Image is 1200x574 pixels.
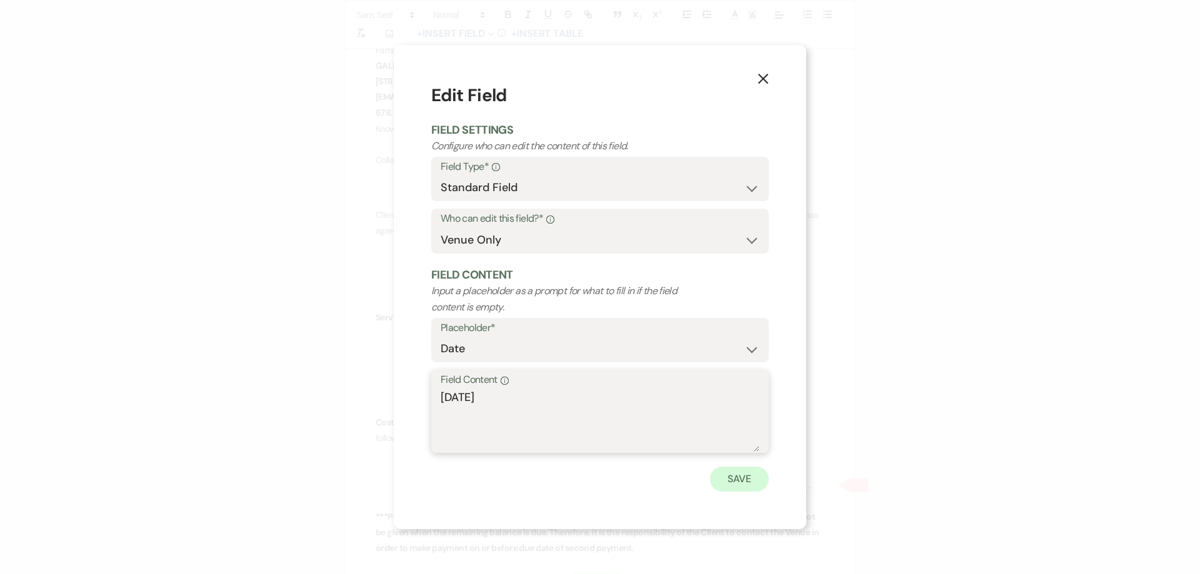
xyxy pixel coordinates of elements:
h2: Field Content [431,267,769,283]
label: Who can edit this field?* [441,210,759,228]
p: Configure who can edit the content of this field. [431,138,701,154]
label: Field Type* [441,158,759,176]
label: Placeholder* [441,319,759,337]
label: Field Content [441,371,759,389]
textarea: [DATE] [441,389,759,452]
h2: Field Settings [431,122,769,138]
h1: Edit Field [431,82,769,109]
p: Input a placeholder as a prompt for what to fill in if the field content is empty. [431,283,701,315]
button: Save [710,467,769,492]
